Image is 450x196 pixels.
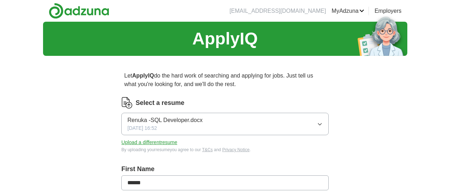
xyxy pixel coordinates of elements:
h1: ApplyIQ [192,26,258,52]
span: [DATE] 16:52 [127,125,157,132]
div: By uploading your resume you agree to our and . [121,147,328,153]
button: Renuka -SQL Developer.docx[DATE] 16:52 [121,113,328,135]
button: Upload a differentresume [121,139,177,146]
strong: ApplyIQ [132,73,154,79]
label: First Name [121,164,328,174]
a: MyAdzuna [332,7,364,15]
img: CV Icon [121,97,133,108]
a: Employers [375,7,402,15]
p: Let do the hard work of searching and applying for jobs. Just tell us what you're looking for, an... [121,69,328,91]
a: T&Cs [202,147,213,152]
img: Adzuna logo [49,3,109,19]
a: Privacy Notice [222,147,250,152]
span: Renuka -SQL Developer.docx [127,116,202,125]
label: Select a resume [136,98,184,108]
li: [EMAIL_ADDRESS][DOMAIN_NAME] [229,7,326,15]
